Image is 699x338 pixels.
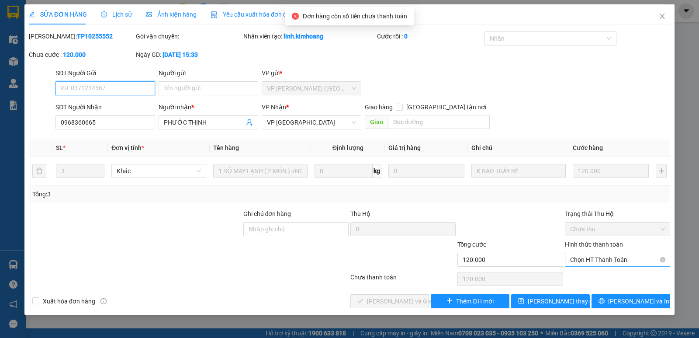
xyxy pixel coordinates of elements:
span: Thêm ĐH mới [456,296,493,306]
span: save [518,298,524,305]
span: VP Trần Phú (Hàng) [267,82,356,95]
div: [PERSON_NAME]: [29,31,134,41]
span: Chưa thu [570,223,665,236]
button: delete [32,164,46,178]
span: SL [56,144,63,151]
b: [DATE] 15:33 [163,51,198,58]
span: kg [373,164,381,178]
span: edit [29,11,35,17]
div: Gói vận chuyển: [136,31,241,41]
div: Ngày GD: [136,50,241,59]
div: Trạng thái Thu Hộ [565,209,670,219]
div: Nhân viên tạo: [243,31,376,41]
span: VP Bình Phú [267,116,356,129]
div: Tổng: 3 [32,189,270,199]
span: VP Nhận [262,104,286,111]
div: Chưa cước : [29,50,134,59]
b: linh.kimhoang [284,33,323,40]
span: [PERSON_NAME] và In [608,296,669,306]
span: Xuất hóa đơn hàng [39,296,99,306]
span: Tổng cước [457,241,486,248]
img: icon [211,11,218,18]
div: Cước rồi : [377,31,482,41]
span: picture [146,11,152,17]
span: SỬA ĐƠN HÀNG [29,11,87,18]
button: plus [656,164,667,178]
span: Cước hàng [573,144,603,151]
input: Ghi chú đơn hàng [243,222,349,236]
button: Close [650,4,675,29]
span: Giá trị hàng [388,144,421,151]
span: close-circle [292,13,299,20]
span: printer [599,298,605,305]
div: Chưa thanh toán [349,272,457,288]
span: Tên hàng [213,144,239,151]
div: VP gửi [262,68,361,78]
input: Dọc đường [388,115,490,129]
span: Ảnh kiện hàng [146,11,197,18]
button: printer[PERSON_NAME] và In [592,294,670,308]
span: user-add [246,119,253,126]
span: Chọn HT Thanh Toán [570,253,665,266]
span: clock-circle [101,11,107,17]
label: Hình thức thanh toán [565,241,623,248]
button: plusThêm ĐH mới [431,294,509,308]
button: save[PERSON_NAME] thay đổi [511,294,590,308]
div: SĐT Người Nhận [55,102,155,112]
label: Ghi chú đơn hàng [243,210,291,217]
span: [GEOGRAPHIC_DATA] tận nơi [403,102,490,112]
span: close-circle [660,257,665,262]
span: info-circle [100,298,107,304]
b: 0 [404,33,408,40]
span: Giao [365,115,388,129]
b: 120.000 [63,51,86,58]
input: Ghi Chú [471,164,566,178]
span: Đơn hàng còn số tiền chưa thanh toán [302,13,407,20]
div: Người nhận [159,102,258,112]
span: plus [446,298,453,305]
span: [PERSON_NAME] thay đổi [528,296,598,306]
span: Định lượng [332,144,363,151]
span: Khác [117,164,201,178]
div: SĐT Người Gửi [55,68,155,78]
span: close [659,13,666,20]
button: check[PERSON_NAME] và Giao hàng [350,294,429,308]
div: Người gửi [159,68,258,78]
input: 0 [388,164,464,178]
span: Thu Hộ [350,210,370,217]
input: VD: Bàn, Ghế [213,164,308,178]
span: Đơn vị tính [111,144,144,151]
b: TP10255552 [77,33,113,40]
span: Yêu cầu xuất hóa đơn điện tử [211,11,303,18]
span: Giao hàng [365,104,393,111]
input: 0 [573,164,649,178]
span: Lịch sử [101,11,132,18]
th: Ghi chú [468,139,569,157]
